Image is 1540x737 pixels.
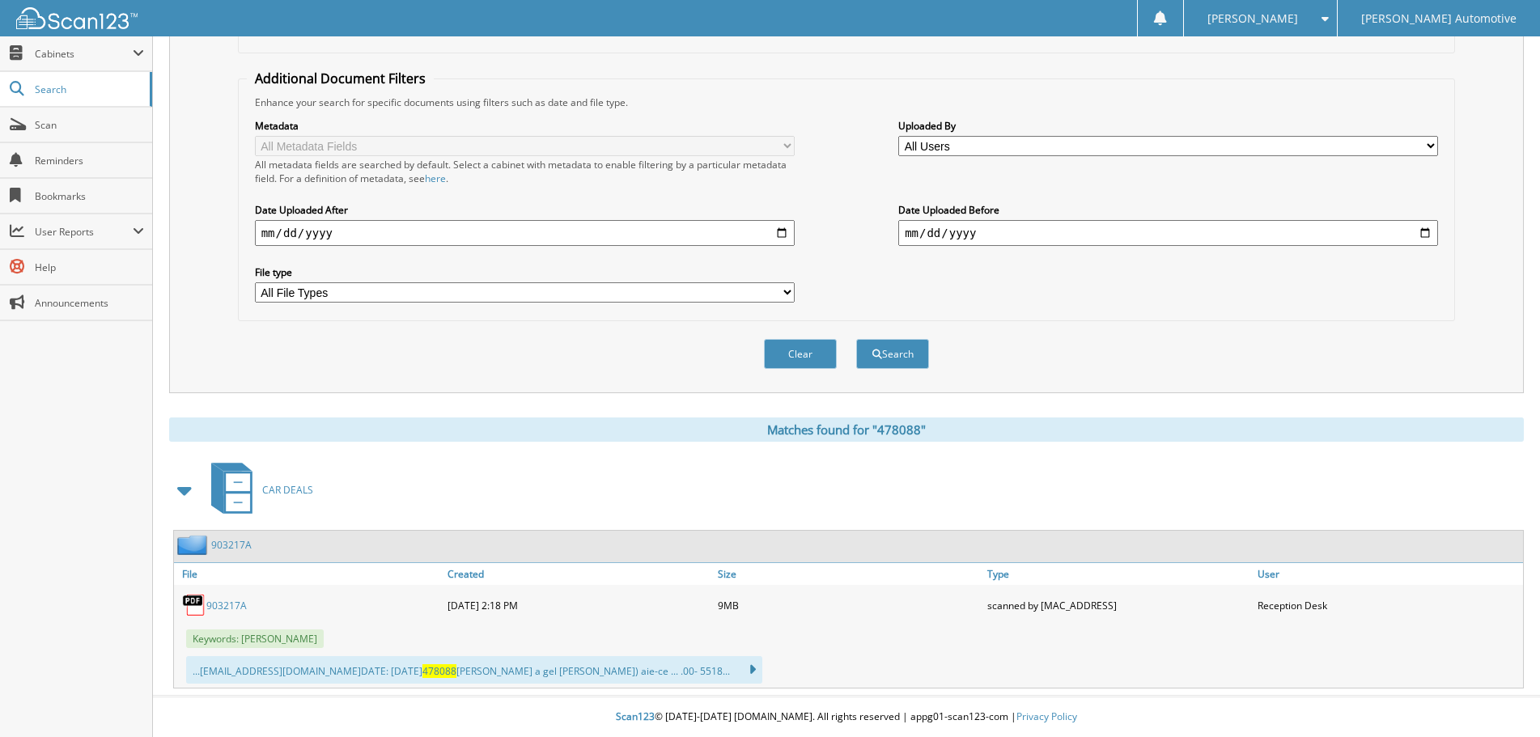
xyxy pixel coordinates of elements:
[425,172,446,185] a: here
[1361,14,1517,23] span: [PERSON_NAME] Automotive
[247,95,1447,109] div: Enhance your search for specific documents using filters such as date and file type.
[35,296,144,310] span: Announcements
[714,589,983,621] div: 9MB
[169,417,1524,442] div: Matches found for "478088"
[211,538,252,552] a: 903217A
[35,260,144,274] span: Help
[616,709,655,723] span: Scan123
[1207,14,1298,23] span: [PERSON_NAME]
[247,70,434,87] legend: Additional Document Filters
[182,593,206,617] img: PDF.png
[153,697,1540,737] div: © [DATE]-[DATE] [DOMAIN_NAME]. All rights reserved | appg01-scan123-com |
[255,158,795,185] div: All metadata fields are searched by default. Select a cabinet with metadata to enable filtering b...
[898,220,1438,246] input: end
[174,563,443,585] a: File
[1016,709,1077,723] a: Privacy Policy
[35,118,144,132] span: Scan
[206,599,247,612] a: 903217A
[898,203,1438,217] label: Date Uploaded Before
[983,563,1253,585] a: Type
[1459,659,1540,737] iframe: Chat Widget
[177,535,211,555] img: folder2.png
[186,656,762,684] div: ...[EMAIL_ADDRESS][DOMAIN_NAME] DATE: [DATE] [PERSON_NAME] a gel [PERSON_NAME]) aie-ce ... .00- 5...
[983,589,1253,621] div: scanned by [MAC_ADDRESS]
[714,563,983,585] a: Size
[35,47,133,61] span: Cabinets
[262,483,313,497] span: CAR DEALS
[202,458,313,522] a: CAR DEALS
[1254,563,1523,585] a: User
[255,203,795,217] label: Date Uploaded After
[898,119,1438,133] label: Uploaded By
[255,265,795,279] label: File type
[764,339,837,369] button: Clear
[16,7,138,29] img: scan123-logo-white.svg
[1254,589,1523,621] div: Reception Desk
[255,119,795,133] label: Metadata
[186,629,324,648] span: Keywords: [PERSON_NAME]
[255,220,795,246] input: start
[35,154,144,167] span: Reminders
[35,83,142,96] span: Search
[856,339,929,369] button: Search
[35,189,144,203] span: Bookmarks
[443,589,713,621] div: [DATE] 2:18 PM
[35,225,133,239] span: User Reports
[422,664,456,678] span: 478088
[443,563,713,585] a: Created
